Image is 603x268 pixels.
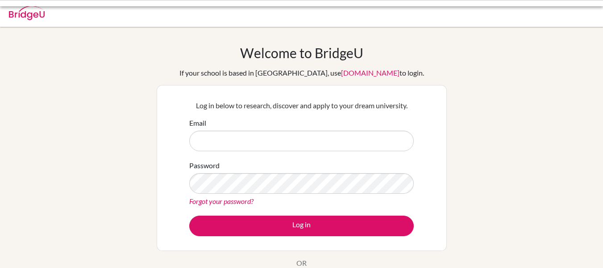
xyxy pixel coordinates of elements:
label: Email [189,118,206,128]
h1: Welcome to BridgeU [240,45,363,61]
a: [DOMAIN_NAME] [341,68,399,77]
p: Log in below to research, discover and apply to your dream university. [189,100,414,111]
div: If your school is based in [GEOGRAPHIC_DATA], use to login. [179,68,424,78]
label: Password [189,160,220,171]
button: Log in [189,216,414,236]
a: Forgot your password? [189,197,254,205]
img: Bridge-U [9,6,45,20]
